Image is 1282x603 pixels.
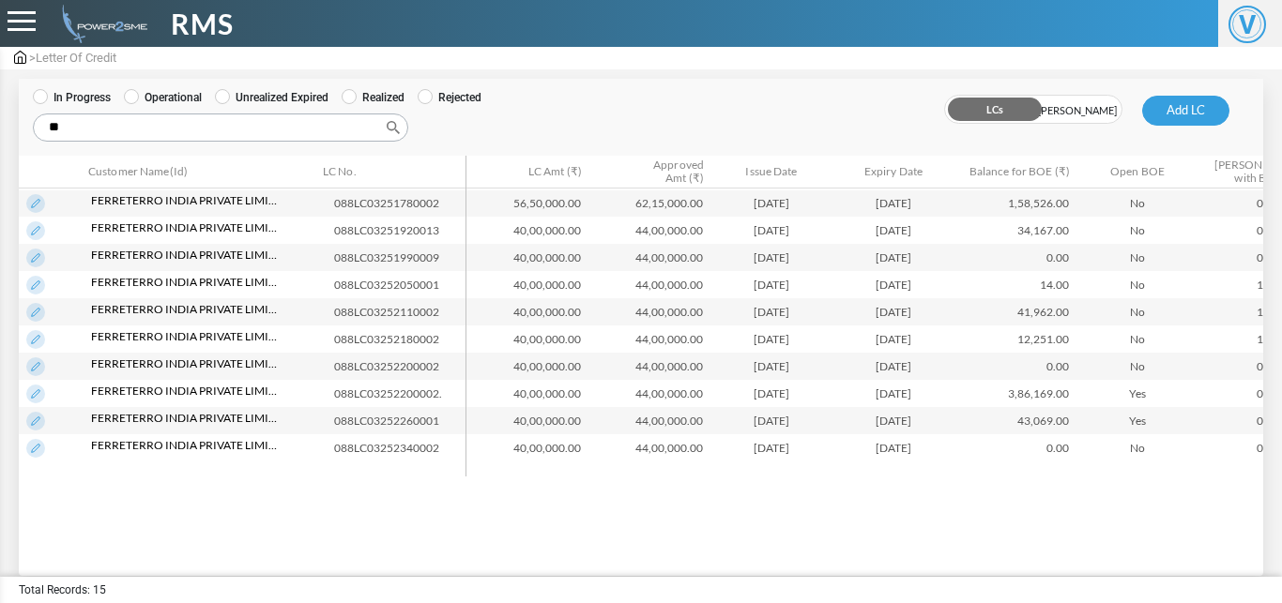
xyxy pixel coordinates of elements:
td: No [1076,434,1198,461]
span: V [1229,6,1266,43]
td: 088LC03251920013 [327,217,482,244]
span: Ferreterro India Private Limited (ACC0005516) [91,355,279,372]
td: 40,00,000.00 [466,244,588,271]
td: 40,00,000.00 [466,353,588,380]
td: No [1076,325,1198,353]
span: Total Records: 15 [19,581,106,598]
td: 1,58,526.00 [954,189,1076,217]
td: 088LC03252180002 [327,325,482,353]
label: Rejected [418,89,481,106]
label: Realized [342,89,404,106]
img: View LC [26,249,45,267]
span: LCs [945,96,1033,125]
td: 44,00,000.00 [588,244,710,271]
span: Ferreterro India Private Limited (ACC0005516) [91,274,279,291]
td: 44,00,000.00 [588,380,710,407]
span: RMS [171,3,234,45]
th: Expiry Date: activate to sort column ascending [832,156,954,188]
span: Ferreterro India Private Limited (ACC0005516) [91,219,279,236]
img: admin [54,5,147,43]
th: Customer Name(Id): activate to sort column ascending [82,156,316,188]
th: LC Amt (₹): activate to sort column ascending [466,156,588,188]
td: 40,00,000.00 [466,380,588,407]
td: No [1076,271,1198,298]
td: [DATE] [832,244,954,271]
span: Letter Of Credit [36,51,116,65]
td: 0.00 [954,244,1076,271]
input: Search: [33,113,408,142]
td: 3,86,169.00 [954,380,1076,407]
td: 40,00,000.00 [466,325,588,353]
img: View LC [26,330,45,349]
img: View LC [26,303,45,322]
td: [DATE] [710,380,832,407]
td: 088LC03251990009 [327,244,482,271]
td: No [1076,353,1198,380]
span: Ferreterro India Private Limited (ACC0005516) [91,247,279,264]
td: [DATE] [832,325,954,353]
td: 40,00,000.00 [466,434,588,461]
td: [DATE] [710,189,832,217]
label: Operational [124,89,202,106]
td: [DATE] [832,189,954,217]
span: [PERSON_NAME] [1033,96,1122,125]
span: Ferreterro India Private Limited (ACC0005516) [91,437,279,454]
th: Open BOE: activate to sort column ascending [1076,156,1198,188]
td: 34,167.00 [954,217,1076,244]
td: 43,069.00 [954,407,1076,434]
img: View LC [26,221,45,240]
td: 44,00,000.00 [588,217,710,244]
th: Issue Date: activate to sort column ascending [710,156,832,188]
img: View LC [26,384,45,403]
td: No [1076,217,1198,244]
th: Approved Amt (₹) : activate to sort column ascending [588,156,710,188]
td: [DATE] [832,298,954,325]
td: [DATE] [710,353,832,380]
td: 44,00,000.00 [588,407,710,434]
td: Yes [1076,380,1198,407]
img: View LC [26,439,45,458]
td: 088LC03251780002 [327,189,482,217]
td: No [1076,189,1198,217]
td: 088LC03252200002. [327,380,482,407]
td: 44,00,000.00 [588,325,710,353]
button: Add LC [1142,96,1229,126]
span: Ferreterro India Private Limited (ACC0005516) [91,410,279,427]
td: 62,15,000.00 [588,189,710,217]
label: In Progress [33,89,111,106]
td: 44,00,000.00 [588,353,710,380]
td: [DATE] [832,353,954,380]
td: [DATE] [710,217,832,244]
td: 44,00,000.00 [588,271,710,298]
td: [DATE] [710,298,832,325]
td: [DATE] [832,217,954,244]
td: 088LC03252260001 [327,407,482,434]
td: [DATE] [710,244,832,271]
td: Yes [1076,407,1198,434]
td: 41,962.00 [954,298,1076,325]
img: View LC [26,276,45,294]
img: View LC [26,357,45,376]
td: 40,00,000.00 [466,407,588,434]
td: [DATE] [832,407,954,434]
td: [DATE] [832,434,954,461]
td: 56,50,000.00 [466,189,588,217]
td: 088LC03252340002 [327,434,482,461]
td: 0.00 [954,434,1076,461]
img: admin [14,51,26,64]
th: LC No.: activate to sort column ascending [316,156,466,188]
span: Ferreterro India Private Limited (ACC0005516) [91,328,279,345]
td: 40,00,000.00 [466,217,588,244]
span: Ferreterro India Private Limited (ACC0005516) [91,301,279,318]
th: Balance for BOE (₹): activate to sort column ascending [954,156,1076,188]
td: [DATE] [710,434,832,461]
td: 088LC03252050001 [327,271,482,298]
img: View LC [26,194,45,213]
td: 12,251.00 [954,325,1076,353]
th: &nbsp;: activate to sort column descending [19,156,82,188]
label: Unrealized Expired [215,89,328,106]
td: [DATE] [832,380,954,407]
td: 088LC03252110002 [327,298,482,325]
td: [DATE] [832,271,954,298]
